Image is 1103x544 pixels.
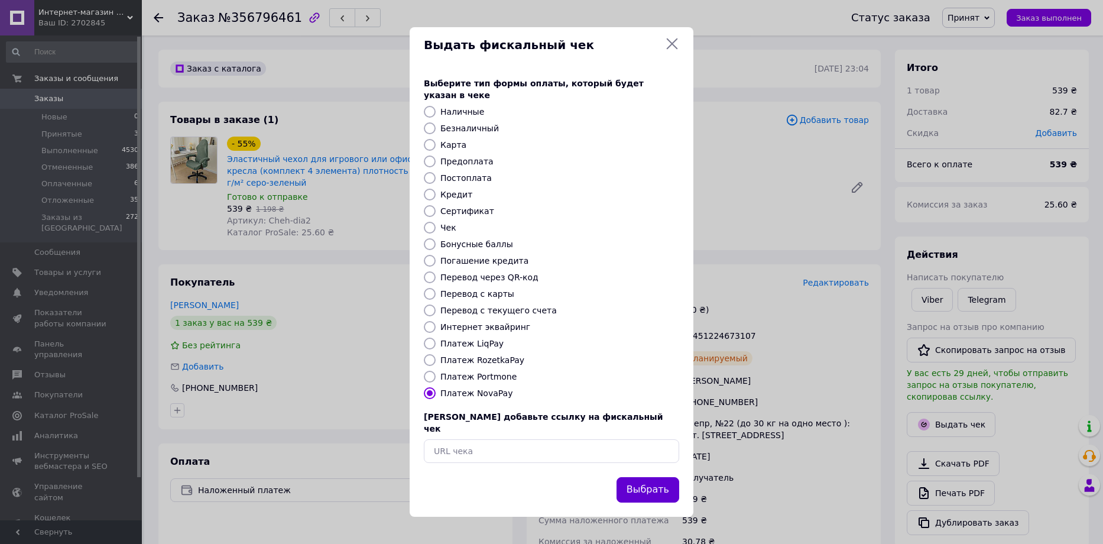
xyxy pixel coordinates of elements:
[440,157,494,166] label: Предоплата
[424,79,644,100] span: Выберите тип формы оплаты, который будет указан в чеке
[440,206,494,216] label: Сертификат
[440,322,530,332] label: Интернет эквайринг
[440,339,504,348] label: Платеж LiqPay
[440,239,513,249] label: Бонусные баллы
[424,37,660,54] span: Выдать фискальный чек
[440,289,514,299] label: Перевод с карты
[440,388,512,398] label: Платеж NovaPay
[424,412,663,433] span: [PERSON_NAME] добавьте ссылку на фискальный чек
[440,124,499,133] label: Безналичный
[440,173,492,183] label: Постоплата
[440,107,484,116] label: Наличные
[424,439,679,463] input: URL чека
[440,372,517,381] label: Платеж Portmone
[617,477,679,503] button: Выбрать
[440,306,557,315] label: Перевод с текущего счета
[440,223,456,232] label: Чек
[440,273,538,282] label: Перевод через QR-код
[440,256,528,265] label: Погашение кредита
[440,355,524,365] label: Платеж RozetkaPay
[440,140,466,150] label: Карта
[440,190,472,199] label: Кредит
